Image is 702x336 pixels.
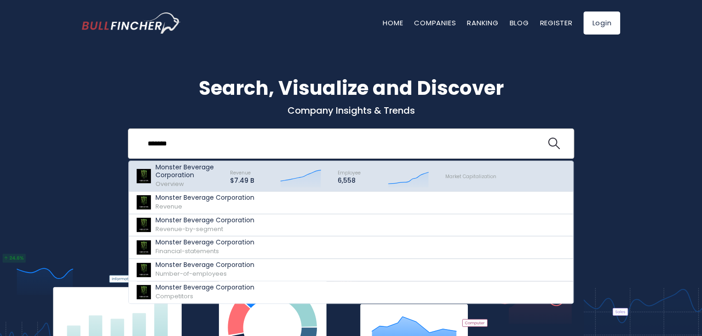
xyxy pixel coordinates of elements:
span: Overview [155,180,184,188]
p: Monster Beverage Corporation [155,216,254,224]
p: 6,558 [338,177,361,185]
span: Market Capitalization [445,173,496,180]
a: Register [540,18,572,28]
p: $7.49 B [230,177,254,185]
span: Competitors [155,292,193,301]
h1: Search, Visualize and Discover [82,74,620,103]
a: Monster Beverage Corporation Overview Revenue $7.49 B Employee 6,558 Market Capitalization [129,161,573,191]
span: Revenue [155,202,182,211]
a: Monster Beverage Corporation Financial-statements [129,236,573,259]
a: Monster Beverage Corporation Revenue-by-segment [129,214,573,237]
a: Login [583,12,620,35]
span: Number-of-employees [155,269,227,278]
span: Revenue-by-segment [155,225,223,233]
img: search icon [548,138,560,150]
span: Financial-statements [155,247,219,255]
span: Revenue [230,169,251,176]
p: Monster Beverage Corporation [155,238,254,246]
a: Ranking [467,18,498,28]
p: Company Insights & Trends [82,104,620,116]
p: What's trending [82,177,620,187]
p: Monster Beverage Corporation [155,284,254,291]
a: Monster Beverage Corporation Competitors [129,281,573,303]
span: Employee [338,169,361,176]
a: Monster Beverage Corporation Number-of-employees [129,259,573,281]
p: Monster Beverage Corporation [155,261,254,269]
p: Monster Beverage Corporation [155,194,254,202]
p: Monster Beverage Corporation [155,163,222,179]
a: Blog [509,18,529,28]
a: Monster Beverage Corporation Revenue [129,191,573,214]
a: Home [383,18,403,28]
a: Go to homepage [82,12,181,34]
a: Companies [414,18,456,28]
img: bullfincher logo [82,12,181,34]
